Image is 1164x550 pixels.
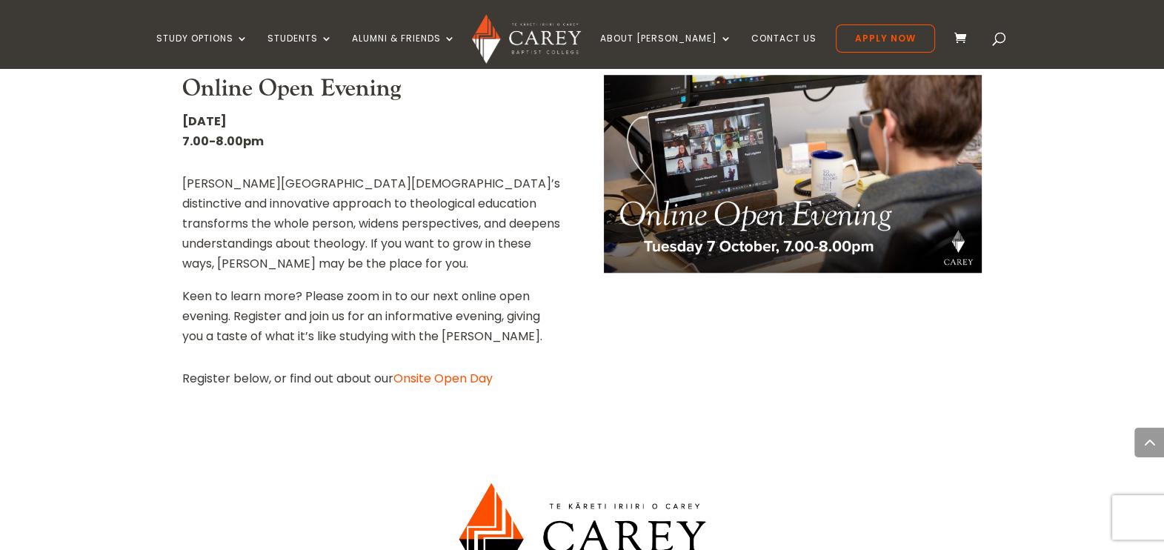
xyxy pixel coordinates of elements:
a: Onsite Open Day [393,370,493,387]
img: Online Open Evening Oct 2025 [604,75,982,273]
a: Study Options [156,33,248,68]
a: Contact Us [751,33,817,68]
strong: [DATE] 7.00-8.00pm [182,113,264,150]
h3: Online Open Evening [182,75,560,110]
p: Keen to learn more? Please zoom in to our next online open evening. Register and join us for an i... [182,286,560,347]
p: Register below, or find out about our [182,368,560,388]
img: Carey Baptist College [472,14,581,64]
a: Apply Now [836,24,935,53]
a: About [PERSON_NAME] [600,33,732,68]
p: [PERSON_NAME][GEOGRAPHIC_DATA][DEMOGRAPHIC_DATA]’s distinctive and innovative approach to theolog... [182,173,560,286]
a: Students [267,33,333,68]
a: Alumni & Friends [352,33,456,68]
